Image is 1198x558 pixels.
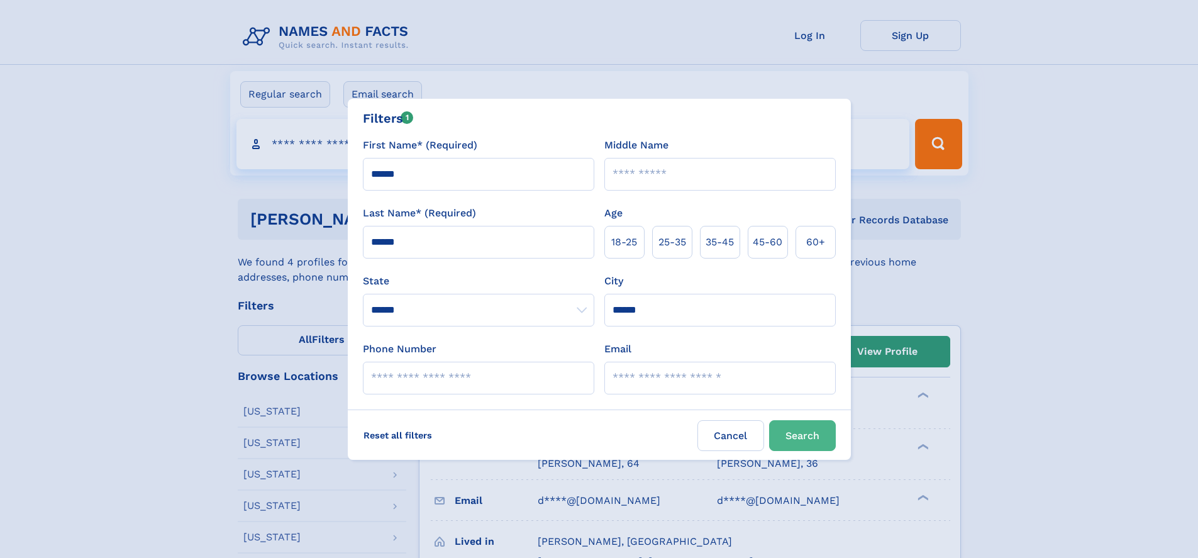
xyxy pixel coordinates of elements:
[363,138,477,153] label: First Name* (Required)
[604,206,623,221] label: Age
[611,235,637,250] span: 18‑25
[355,420,440,450] label: Reset all filters
[697,420,764,451] label: Cancel
[806,235,825,250] span: 60+
[363,109,414,128] div: Filters
[706,235,734,250] span: 35‑45
[363,274,594,289] label: State
[658,235,686,250] span: 25‑35
[753,235,782,250] span: 45‑60
[363,342,436,357] label: Phone Number
[604,138,668,153] label: Middle Name
[363,206,476,221] label: Last Name* (Required)
[769,420,836,451] button: Search
[604,274,623,289] label: City
[604,342,631,357] label: Email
